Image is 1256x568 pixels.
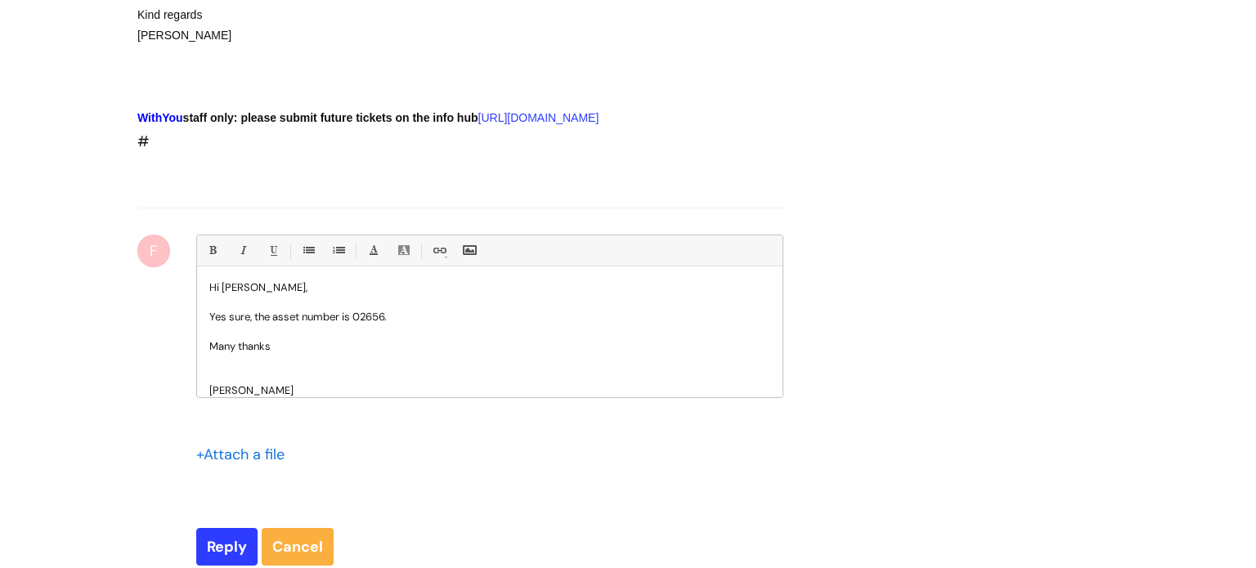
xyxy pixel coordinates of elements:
[328,240,348,261] a: 1. Ordered List (Ctrl-Shift-8)
[202,240,222,261] a: Bold (Ctrl-B)
[262,528,334,566] a: Cancel
[196,441,294,467] div: Attach a file
[209,383,770,398] p: [PERSON_NAME]
[459,240,479,261] a: Insert Image...
[209,280,770,295] p: Hi [PERSON_NAME],
[363,240,384,261] a: Font Color
[298,240,318,261] a: • Unordered List (Ctrl-Shift-7)
[209,339,770,354] p: Many thanks
[137,25,724,46] div: [PERSON_NAME]
[137,111,183,124] span: WithYou
[137,111,478,124] strong: staff only: please submit future tickets on the info hub
[196,528,258,566] input: Reply
[262,240,283,261] a: Underline(Ctrl-U)
[428,240,449,261] a: Link
[137,235,170,267] div: F
[209,310,770,324] p: Yes sure, the asset number is 02656.
[478,111,599,124] a: [URL][DOMAIN_NAME]
[393,240,414,261] a: Back Color
[137,5,724,25] div: Kind regards
[232,240,253,261] a: Italic (Ctrl-I)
